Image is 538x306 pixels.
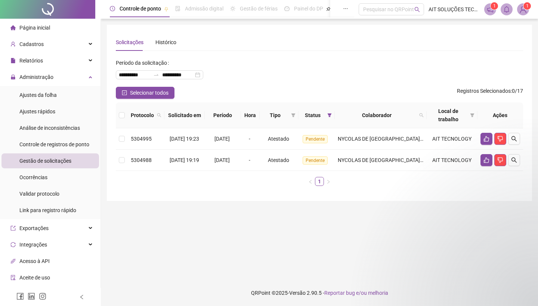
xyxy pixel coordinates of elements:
span: file-done [175,6,180,11]
span: Relatórios [19,58,43,64]
span: Atestado [268,136,289,142]
button: left [306,177,315,186]
span: search [511,136,517,142]
div: Solicitações [116,38,143,46]
span: Ocorrências [19,174,47,180]
a: 1 [315,177,324,186]
button: Selecionar todos [116,87,174,99]
span: search [414,7,420,12]
span: Administração [19,74,53,80]
iframe: Intercom live chat [513,281,531,299]
li: 1 [315,177,324,186]
td: AIT TECNOLOGY [427,128,477,150]
span: Colaborador [338,111,416,119]
span: Validar protocolo [19,191,59,197]
span: search [419,113,424,117]
span: Selecionar todos [130,89,168,97]
span: linkedin [28,293,35,300]
span: AIT SOLUÇÕES TECNOLÓGICAS LTDA [429,5,480,13]
li: Página anterior [306,177,315,186]
span: left [79,294,84,300]
th: Hora [241,102,259,128]
span: Controle de ponto [120,6,161,12]
span: right [326,180,331,184]
span: audit [10,275,16,280]
span: [DATE] [214,157,230,163]
sup: Atualize o seu contato no menu Meus Dados [523,2,531,10]
span: Ajustes da folha [19,92,57,98]
span: home [10,25,16,30]
th: Solicitado em [164,102,205,128]
span: Painel do DP [294,6,323,12]
span: 5304988 [131,157,152,163]
td: AIT TECNOLOGY [427,150,477,171]
span: - [249,136,250,142]
label: Período da solicitação [116,57,172,69]
span: filter [326,110,333,121]
span: dislike [497,157,503,163]
span: user-add [10,42,16,47]
span: Tipo [263,111,288,119]
span: Página inicial [19,25,50,31]
span: Link para registro rápido [19,207,76,213]
sup: 1 [491,2,498,10]
span: [DATE] 19:23 [170,136,199,142]
span: Controle de registros de ponto [19,141,89,147]
span: Acesso à API [19,258,50,264]
span: Gestão de férias [240,6,278,12]
span: like [483,157,489,163]
footer: QRPoint © 2025 - 2.90.5 - [101,280,538,306]
span: sun [230,6,235,11]
span: [DATE] [214,136,230,142]
span: Versão [289,290,306,296]
button: right [324,177,333,186]
span: search [157,113,161,117]
span: [DATE] 19:19 [170,157,199,163]
span: file [10,58,16,63]
span: Integrações [19,242,47,248]
span: pushpin [326,7,331,11]
span: filter [469,105,476,125]
span: : 0 / 17 [457,87,523,99]
span: dashboard [284,6,290,11]
span: Local de trabalho [430,107,467,123]
span: NYCOLAS DE [GEOGRAPHIC_DATA] LARANJEIRA [338,157,452,163]
span: swap-right [153,72,159,78]
span: instagram [39,293,46,300]
span: Cadastros [19,41,44,47]
span: Status [302,111,324,119]
span: notification [487,6,494,13]
span: search [511,157,517,163]
span: to [153,72,159,78]
span: Ajustes rápidos [19,108,55,114]
span: bell [503,6,510,13]
img: 14066 [517,4,529,15]
span: - [249,157,250,163]
span: Exportações [19,225,49,231]
span: ellipsis [343,6,348,11]
span: filter [470,113,474,117]
span: filter [327,113,332,117]
th: Período [205,102,241,128]
span: filter [290,110,297,121]
span: Registros Selecionados [457,88,511,94]
span: pushpin [164,7,168,11]
div: Ações [480,111,520,119]
span: 1 [526,3,529,9]
span: filter [291,113,296,117]
span: facebook [16,293,24,300]
span: sync [10,242,16,247]
span: 5304995 [131,136,152,142]
span: Pendente [303,156,328,165]
span: clock-circle [110,6,115,11]
span: left [308,180,313,184]
span: Pendente [303,135,328,143]
li: Próxima página [324,177,333,186]
span: lock [10,74,16,80]
span: Análise de inconsistências [19,125,80,131]
span: dislike [497,136,503,142]
span: api [10,258,16,264]
span: search [418,110,425,121]
span: Gestão de solicitações [19,158,71,164]
div: Histórico [155,38,176,46]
